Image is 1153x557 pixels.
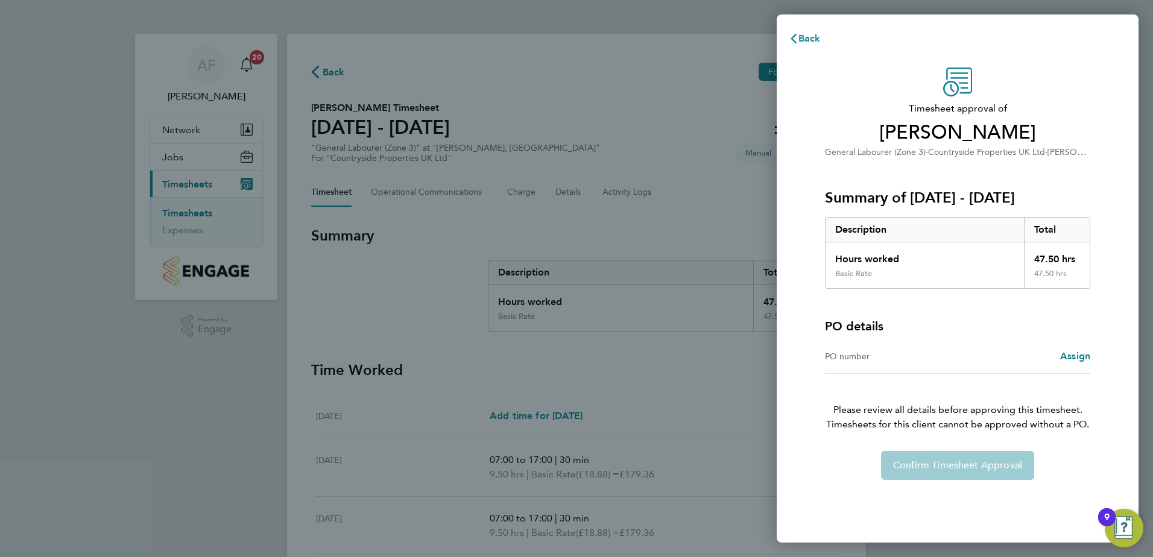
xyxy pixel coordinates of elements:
a: Assign [1060,349,1090,363]
span: Timesheets for this client cannot be approved without a PO. [810,417,1105,432]
div: 47.50 hrs [1024,242,1090,269]
span: Back [798,33,821,44]
div: 47.50 hrs [1024,269,1090,288]
div: Summary of 08 - 14 Sep 2025 [825,217,1090,289]
button: Open Resource Center, 9 new notifications [1105,509,1143,547]
span: · [1045,147,1047,157]
div: Total [1024,218,1090,242]
div: PO number [825,349,958,363]
span: Assign [1060,350,1090,362]
span: · [926,147,928,157]
div: Basic Rate [835,269,872,278]
h3: Summary of [DATE] - [DATE] [825,188,1090,207]
div: 9 [1104,517,1110,533]
span: Timesheet approval of [825,101,1090,116]
span: [PERSON_NAME] [825,121,1090,145]
div: Hours worked [826,242,1024,269]
div: Description [826,218,1024,242]
span: Countryside Properties UK Ltd [928,147,1045,157]
h4: PO details [825,318,883,335]
span: General Labourer (Zone 3) [825,147,926,157]
button: Back [777,27,833,51]
p: Please review all details before approving this timesheet. [810,374,1105,432]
